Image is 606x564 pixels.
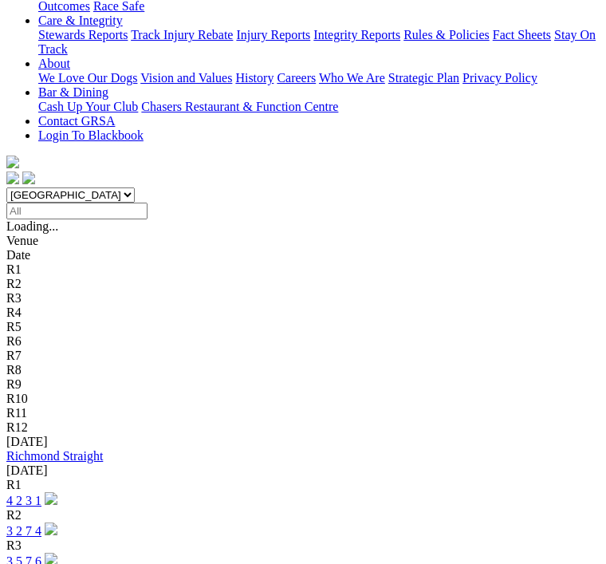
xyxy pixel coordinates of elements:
[236,28,310,41] a: Injury Reports
[6,248,600,262] div: Date
[6,277,600,291] div: R2
[38,114,115,128] a: Contact GRSA
[6,262,600,277] div: R1
[131,28,233,41] a: Track Injury Rebate
[6,334,600,349] div: R6
[38,28,600,57] div: Care & Integrity
[6,449,103,463] a: Richmond Straight
[38,100,600,114] div: Bar & Dining
[6,363,600,377] div: R8
[403,28,490,41] a: Rules & Policies
[140,71,232,85] a: Vision and Values
[22,172,35,184] img: twitter.svg
[6,420,600,435] div: R12
[38,28,128,41] a: Stewards Reports
[6,478,600,492] div: R1
[141,100,338,113] a: Chasers Restaurant & Function Centre
[45,523,57,535] img: play-circle.svg
[38,128,144,142] a: Login To Blackbook
[38,28,596,56] a: Stay On Track
[6,524,41,538] a: 3 2 7 4
[38,71,137,85] a: We Love Our Dogs
[6,291,600,306] div: R3
[388,71,459,85] a: Strategic Plan
[6,306,600,320] div: R4
[38,100,138,113] a: Cash Up Your Club
[6,508,600,523] div: R2
[6,494,41,507] a: 4 2 3 1
[6,234,600,248] div: Venue
[38,85,108,99] a: Bar & Dining
[6,463,600,478] div: [DATE]
[6,435,600,449] div: [DATE]
[45,492,57,505] img: play-circle.svg
[6,392,600,406] div: R10
[6,172,19,184] img: facebook.svg
[6,203,148,219] input: Select date
[6,538,600,553] div: R3
[38,57,70,70] a: About
[235,71,273,85] a: History
[6,406,600,420] div: R11
[6,156,19,168] img: logo-grsa-white.png
[462,71,537,85] a: Privacy Policy
[38,14,123,27] a: Care & Integrity
[38,71,600,85] div: About
[6,349,600,363] div: R7
[6,219,58,233] span: Loading...
[277,71,316,85] a: Careers
[6,320,600,334] div: R5
[313,28,400,41] a: Integrity Reports
[319,71,385,85] a: Who We Are
[6,377,600,392] div: R9
[493,28,551,41] a: Fact Sheets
